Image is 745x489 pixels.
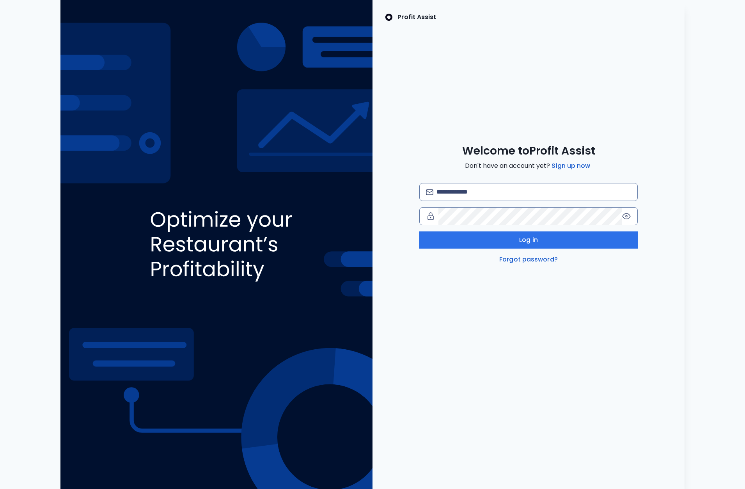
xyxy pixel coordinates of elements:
[550,161,592,171] a: Sign up now
[519,235,538,245] span: Log in
[419,231,638,249] button: Log in
[498,255,559,264] a: Forgot password?
[397,12,436,22] p: Profit Assist
[462,144,595,158] span: Welcome to Profit Assist
[465,161,592,171] span: Don't have an account yet?
[426,189,433,195] img: email
[385,12,393,22] img: SpotOn Logo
